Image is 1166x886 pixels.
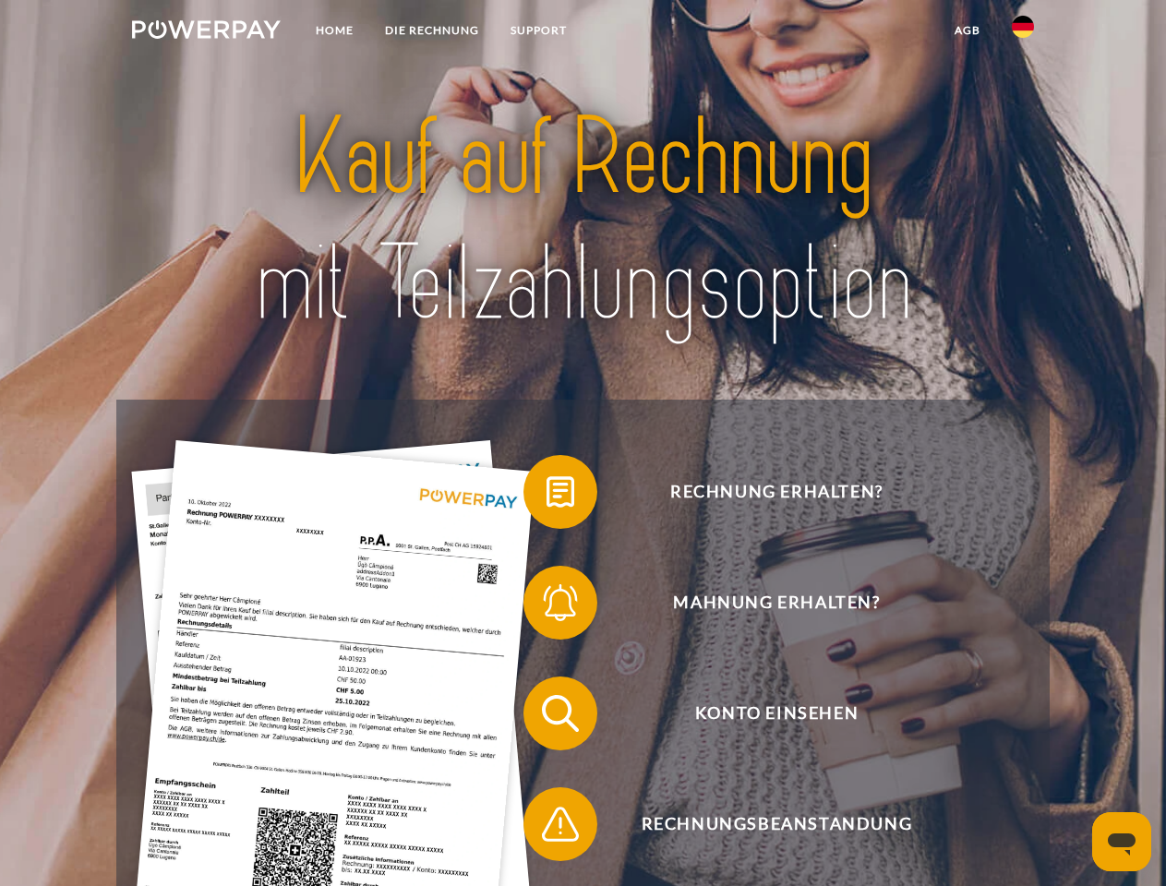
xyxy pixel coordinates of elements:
a: SUPPORT [495,14,583,47]
img: qb_bill.svg [537,469,583,515]
a: DIE RECHNUNG [369,14,495,47]
button: Konto einsehen [523,676,1004,750]
iframe: Schaltfläche zum Öffnen des Messaging-Fensters [1092,812,1151,871]
img: de [1012,16,1034,38]
button: Rechnung erhalten? [523,455,1004,529]
span: Mahnung erhalten? [550,566,1003,640]
a: agb [939,14,996,47]
button: Mahnung erhalten? [523,566,1004,640]
span: Rechnung erhalten? [550,455,1003,529]
span: Rechnungsbeanstandung [550,787,1003,861]
button: Rechnungsbeanstandung [523,787,1004,861]
img: logo-powerpay-white.svg [132,20,281,39]
img: qb_bell.svg [537,580,583,626]
a: Home [300,14,369,47]
span: Konto einsehen [550,676,1003,750]
img: qb_search.svg [537,690,583,736]
img: title-powerpay_de.svg [176,89,990,353]
img: qb_warning.svg [537,801,583,847]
